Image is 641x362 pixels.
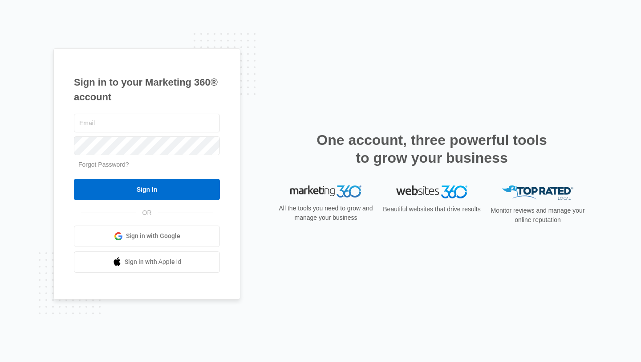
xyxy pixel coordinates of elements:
[74,75,220,104] h1: Sign in to your Marketing 360® account
[382,205,482,214] p: Beautiful websites that drive results
[74,226,220,247] a: Sign in with Google
[502,185,573,200] img: Top Rated Local
[78,161,129,168] a: Forgot Password?
[125,257,182,267] span: Sign in with Apple Id
[396,185,467,198] img: Websites 360
[314,131,550,167] h2: One account, three powerful tools to grow your business
[136,208,158,218] span: OR
[74,251,220,273] a: Sign in with Apple Id
[126,231,180,241] span: Sign in with Google
[488,206,588,225] p: Monitor reviews and manage your online reputation
[276,204,376,222] p: All the tools you need to grow and manage your business
[74,179,220,200] input: Sign In
[74,114,220,132] input: Email
[290,185,361,198] img: Marketing 360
